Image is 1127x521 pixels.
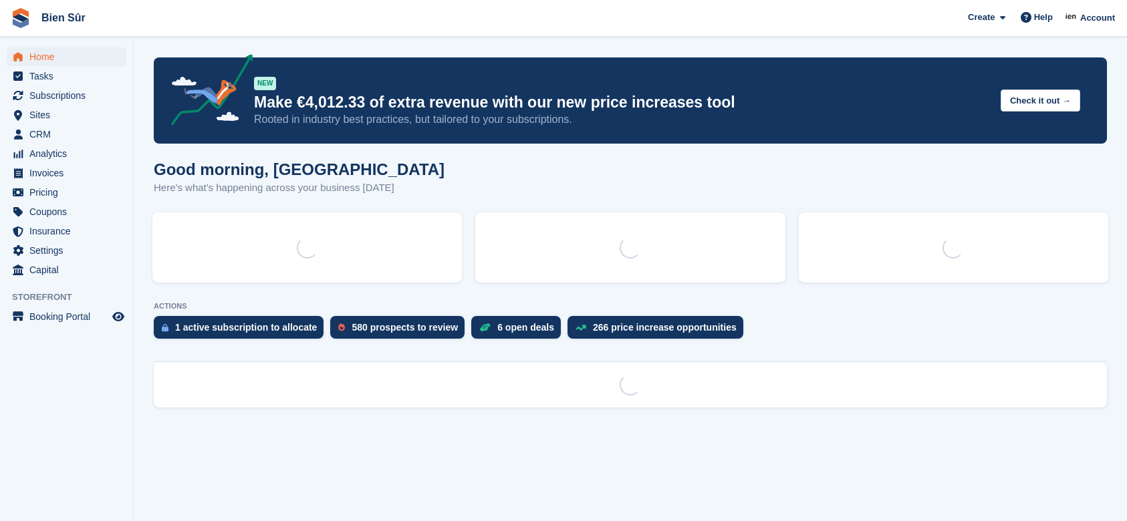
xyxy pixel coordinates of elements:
[1080,11,1115,25] span: Account
[338,323,345,331] img: prospect-51fa495bee0391a8d652442698ab0144808aea92771e9ea1ae160a38d050c398.svg
[29,307,110,326] span: Booking Portal
[160,54,253,130] img: price-adjustments-announcement-icon-8257ccfd72463d97f412b2fc003d46551f7dbcb40ab6d574587a9cd5c0d94...
[7,307,126,326] a: menu
[7,47,126,66] a: menu
[29,144,110,163] span: Analytics
[29,260,110,279] span: Capital
[568,316,750,345] a: 266 price increase opportunities
[352,322,458,333] div: 580 prospects to review
[330,316,471,345] a: 580 prospects to review
[29,86,110,105] span: Subscriptions
[1065,11,1078,24] img: Asmaa Habri
[7,164,126,182] a: menu
[7,202,126,221] a: menu
[29,106,110,124] span: Sites
[154,302,1107,311] p: ACTIONS
[576,325,586,331] img: price_increase_opportunities-93ffe204e8149a01c8c9dc8f82e8f89637d9d84a8eef4429ea346261dce0b2c0.svg
[7,144,126,163] a: menu
[497,322,554,333] div: 6 open deals
[29,222,110,240] span: Insurance
[7,183,126,202] a: menu
[7,222,126,240] a: menu
[471,316,568,345] a: 6 open deals
[154,180,445,196] p: Here's what's happening across your business [DATE]
[154,316,330,345] a: 1 active subscription to allocate
[254,112,990,127] p: Rooted in industry best practices, but tailored to your subscriptions.
[29,164,110,182] span: Invoices
[1001,90,1080,112] button: Check it out →
[7,106,126,124] a: menu
[593,322,737,333] div: 266 price increase opportunities
[968,11,995,24] span: Create
[29,202,110,221] span: Coupons
[29,241,110,260] span: Settings
[36,7,91,29] a: Bien Sûr
[29,125,110,144] span: CRM
[7,260,126,279] a: menu
[29,47,110,66] span: Home
[11,8,31,28] img: stora-icon-8386f47178a22dfd0bd8f6a31ec36ba5ce8667c1dd55bd0f319d3a0aa187defe.svg
[110,309,126,325] a: Preview store
[1034,11,1053,24] span: Help
[7,86,126,105] a: menu
[29,67,110,85] span: Tasks
[154,160,445,178] h1: Good morning, [GEOGRAPHIC_DATA]
[162,323,168,332] img: active_subscription_to_allocate_icon-d502201f5373d7db506a760aba3b589e785aa758c864c3986d89f69b8ff3...
[254,93,990,112] p: Make €4,012.33 of extra revenue with our new price increases tool
[479,323,491,332] img: deal-1b604bf984904fb50ccaf53a9ad4b4a5d6e5aea283cecdc64d6e3604feb123c2.svg
[254,77,276,90] div: NEW
[7,125,126,144] a: menu
[7,241,126,260] a: menu
[7,67,126,85] a: menu
[12,291,133,304] span: Storefront
[175,322,317,333] div: 1 active subscription to allocate
[29,183,110,202] span: Pricing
